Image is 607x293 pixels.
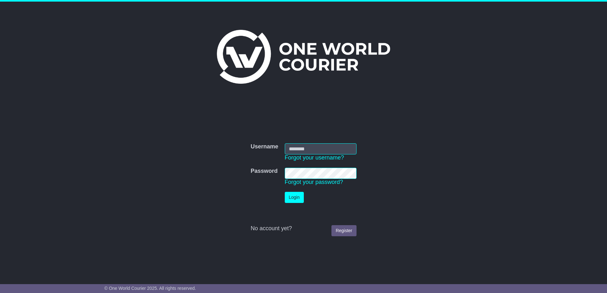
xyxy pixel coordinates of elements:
a: Register [331,225,356,236]
a: Forgot your username? [285,154,344,161]
label: Password [250,168,277,175]
img: One World [217,30,390,84]
button: Login [285,192,304,203]
a: Forgot your password? [285,179,343,185]
span: © One World Courier 2025. All rights reserved. [104,286,196,291]
label: Username [250,143,278,150]
div: No account yet? [250,225,356,232]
